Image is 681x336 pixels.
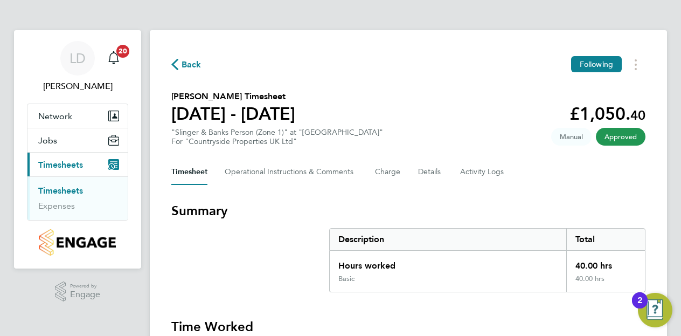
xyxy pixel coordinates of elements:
div: For "Countryside Properties UK Ltd" [171,137,383,146]
div: 2 [637,300,642,314]
span: Powered by [70,282,100,291]
button: Charge [375,159,401,185]
button: Back [171,58,201,71]
span: Liam D'unienville [27,80,128,93]
span: Back [182,58,201,71]
div: 40.00 hrs [566,275,645,292]
button: Timesheets [27,153,128,176]
app-decimal: £1,050. [569,104,645,124]
h3: Time Worked [171,318,645,335]
span: LD [70,51,86,65]
h3: Summary [171,202,645,220]
button: Open Resource Center, 2 new notifications [638,293,672,327]
button: Jobs [27,128,128,152]
span: Engage [70,290,100,299]
span: This timesheet has been approved. [596,128,645,146]
a: 20 [103,41,124,76]
a: LD[PERSON_NAME] [27,41,128,93]
span: 20 [116,45,129,58]
button: Network [27,104,128,128]
a: Timesheets [38,186,83,196]
a: Go to home page [27,229,128,256]
div: Description [330,229,566,250]
button: Details [418,159,443,185]
h2: [PERSON_NAME] Timesheet [171,90,295,103]
span: Following [580,59,613,69]
div: "Slinger & Banks Person (Zone 1)" at "[GEOGRAPHIC_DATA]" [171,128,383,146]
a: Expenses [38,201,75,211]
span: Jobs [38,135,57,146]
div: Timesheets [27,176,128,220]
div: Summary [329,228,645,292]
button: Activity Logs [460,159,505,185]
div: Hours worked [330,251,566,275]
span: Network [38,111,72,121]
a: Powered byEngage [55,282,101,302]
img: countryside-properties-logo-retina.png [39,229,115,256]
div: 40.00 hrs [566,251,645,275]
button: Operational Instructions & Comments [225,159,358,185]
h1: [DATE] - [DATE] [171,103,295,125]
div: Total [566,229,645,250]
button: Timesheets Menu [626,56,645,73]
nav: Main navigation [14,30,141,269]
span: Timesheets [38,160,83,170]
span: 40 [630,107,645,123]
button: Following [571,56,622,72]
div: Basic [338,275,355,283]
span: This timesheet was manually created. [551,128,592,146]
button: Timesheet [171,159,207,185]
